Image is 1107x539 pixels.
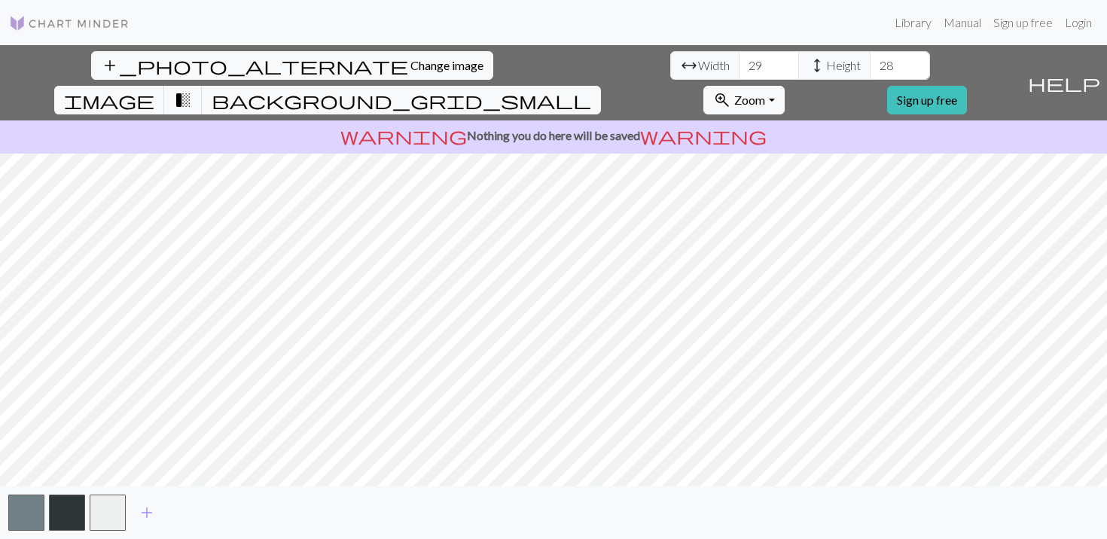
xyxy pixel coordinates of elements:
a: Manual [938,8,987,38]
span: help [1028,72,1100,93]
img: Logo [9,14,130,32]
button: Add color [128,498,166,527]
p: Nothing you do here will be saved [6,126,1101,145]
button: Help [1021,45,1107,120]
a: Login [1059,8,1098,38]
span: add [138,502,156,523]
span: image [64,90,154,111]
span: Zoom [734,93,765,107]
span: height [808,55,826,76]
a: Library [889,8,938,38]
span: arrow_range [680,55,698,76]
span: transition_fade [174,90,192,111]
span: add_photo_alternate [101,55,408,76]
span: warning [640,125,767,146]
span: Height [826,56,861,75]
span: zoom_in [713,90,731,111]
span: Width [698,56,730,75]
button: Change image [91,51,493,80]
a: Sign up free [887,86,967,114]
span: background_grid_small [212,90,591,111]
a: Sign up free [987,8,1059,38]
button: Zoom [703,86,784,114]
span: warning [340,125,467,146]
span: Change image [410,58,483,72]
